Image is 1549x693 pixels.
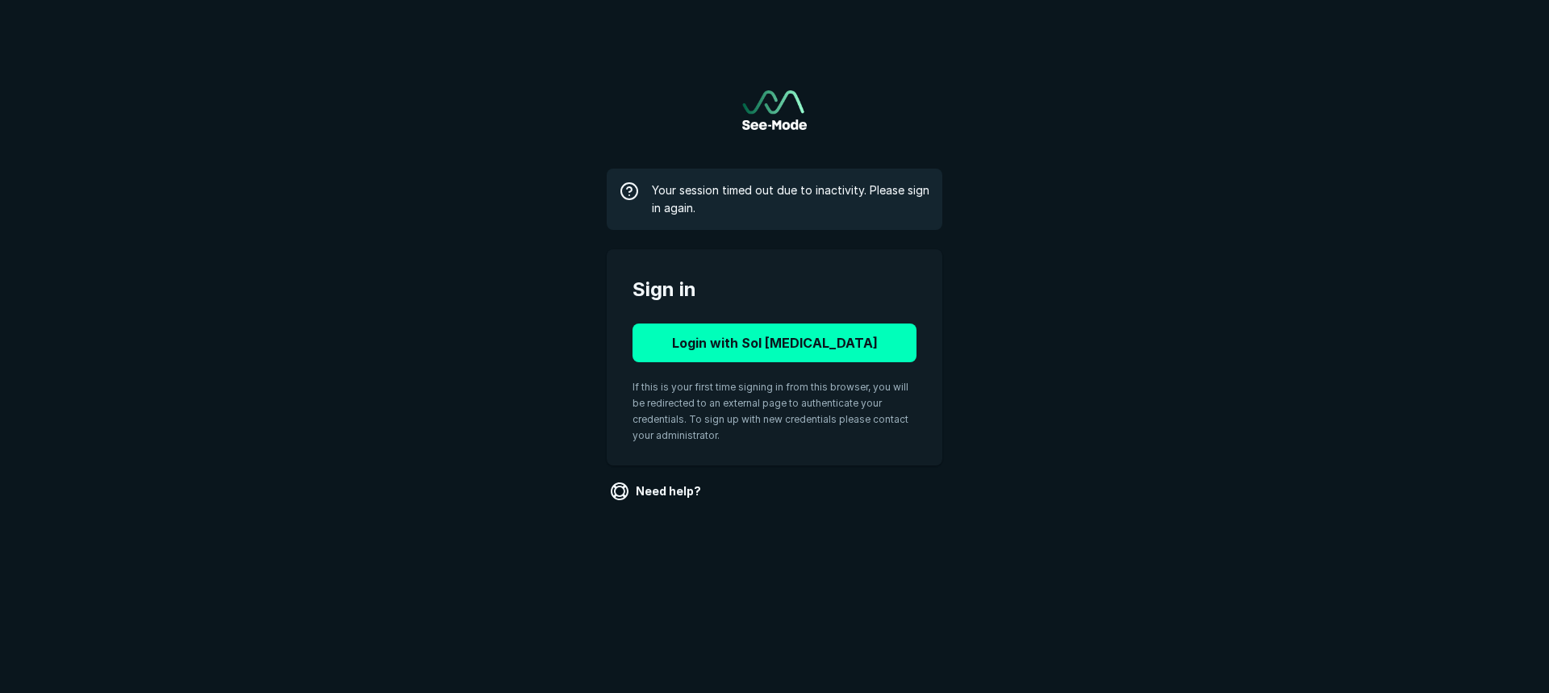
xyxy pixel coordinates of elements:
[742,90,807,130] a: Go to sign in
[633,324,916,362] button: Login with Sol [MEDICAL_DATA]
[742,90,807,130] img: See-Mode Logo
[633,275,916,304] span: Sign in
[607,478,708,504] a: Need help?
[652,182,929,217] span: Your session timed out due to inactivity. Please sign in again.
[633,381,908,441] span: If this is your first time signing in from this browser, you will be redirected to an external pa...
